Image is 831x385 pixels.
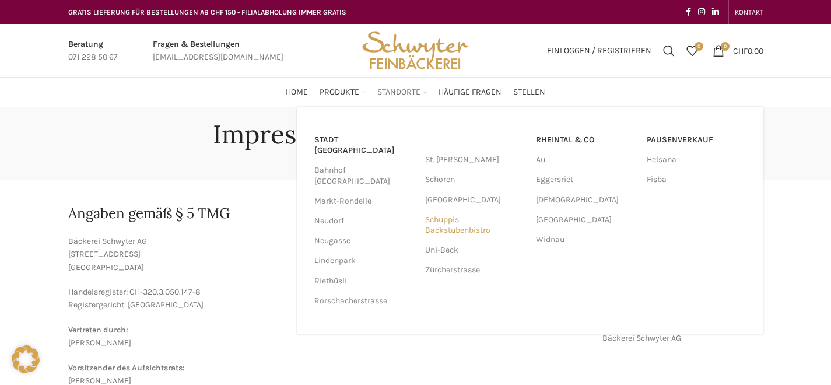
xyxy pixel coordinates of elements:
[681,39,704,62] div: Meine Wunschliste
[68,363,185,373] strong: Vorsitzender des Aufsichtsrats:
[647,130,746,150] a: Pausenverkauf
[314,130,413,160] a: Stadt [GEOGRAPHIC_DATA]
[213,119,618,150] h1: Impressum / Rechtliche Hinweise
[513,80,545,104] a: Stellen
[721,42,730,51] span: 0
[647,150,746,170] a: Helsana
[314,160,413,191] a: Bahnhof [GEOGRAPHIC_DATA]
[425,150,524,170] a: St. [PERSON_NAME]
[314,271,413,291] a: Riethüsli
[536,150,635,170] a: Au
[286,87,308,98] span: Home
[541,39,657,62] a: Einloggen / Registrieren
[647,170,746,190] a: Fisba
[733,45,763,55] bdi: 0.00
[536,190,635,210] a: [DEMOGRAPHIC_DATA]
[320,87,359,98] span: Produkte
[735,1,763,24] a: KONTAKT
[68,325,128,335] strong: Vertreten durch:
[425,240,524,260] a: Uni-Beck
[682,4,695,20] a: Facebook social link
[62,80,769,104] div: Main navigation
[681,39,704,62] a: 0
[439,80,502,104] a: Häufige Fragen
[536,130,635,150] a: RHEINTAL & CO
[314,291,413,311] a: Rorschacherstrasse
[547,47,651,55] span: Einloggen / Registrieren
[358,45,472,55] a: Site logo
[695,4,709,20] a: Instagram social link
[377,87,420,98] span: Standorte
[733,45,748,55] span: CHF
[513,87,545,98] span: Stellen
[286,80,308,104] a: Home
[314,251,413,271] a: Lindenpark
[314,191,413,211] a: Markt-Rondelle
[68,324,585,350] p: [PERSON_NAME]
[729,1,769,24] div: Secondary navigation
[536,170,635,190] a: Eggersriet
[735,8,763,16] span: KONTAKT
[536,230,635,250] a: Widnau
[425,210,524,240] a: Schuppis Backstubenbistro
[358,24,472,77] img: Bäckerei Schwyter
[695,42,703,51] span: 0
[68,38,118,64] a: Infobox link
[314,211,413,231] a: Neudorf
[68,204,585,223] h2: Angaben gemäß § 5 TMG
[425,260,524,280] a: Zürcherstrasse
[68,235,585,274] p: Bäckerei Schwyter AG [STREET_ADDRESS] [GEOGRAPHIC_DATA]
[320,80,366,104] a: Produkte
[425,170,524,190] a: Schoren
[709,4,723,20] a: Linkedin social link
[68,8,346,16] span: GRATIS LIEFERUNG FÜR BESTELLUNGEN AB CHF 150 - FILIALABHOLUNG IMMER GRATIS
[439,87,502,98] span: Häufige Fragen
[425,190,524,210] a: [GEOGRAPHIC_DATA]
[377,80,427,104] a: Standorte
[153,38,283,64] a: Infobox link
[536,210,635,230] a: [GEOGRAPHIC_DATA]
[68,286,585,312] p: Handelsregister: CH-320.3.050.147-8 Registergericht: [GEOGRAPHIC_DATA]
[657,39,681,62] a: Suchen
[314,231,413,251] a: Neugasse
[707,39,769,62] a: 0 CHF0.00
